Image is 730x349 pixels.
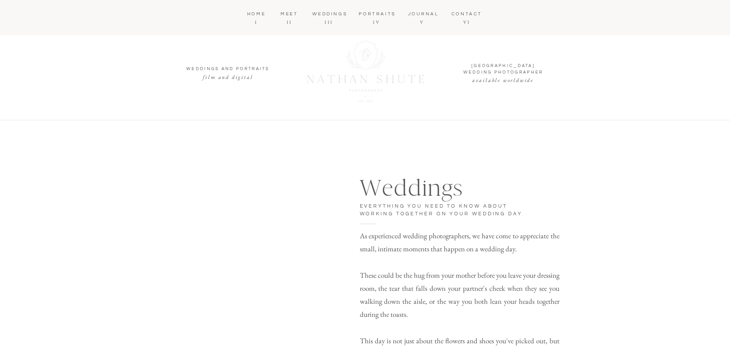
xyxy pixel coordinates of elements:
[280,11,299,17] a: MEET
[246,11,267,17] a: home
[284,18,295,25] p: II
[360,203,524,215] h3: EVERYTHING YOU NEED TO KNOW ABOUT WORKING TOGETHER ON YOUR WEDDING DAY
[249,18,264,25] p: I
[455,18,479,25] p: VI
[184,72,272,79] p: film and digital
[450,11,484,17] a: CONTACT
[360,174,463,202] span: Weddings
[318,18,340,25] p: III
[161,66,295,72] h3: Weddings and Portraits
[433,63,574,76] h1: [GEOGRAPHIC_DATA] Wedding Photographer
[459,75,547,82] p: available worldwide
[359,11,395,25] a: PORTRAITS
[312,11,346,17] a: WEDDINGS
[408,11,437,17] a: JOURNAL
[413,18,431,25] p: V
